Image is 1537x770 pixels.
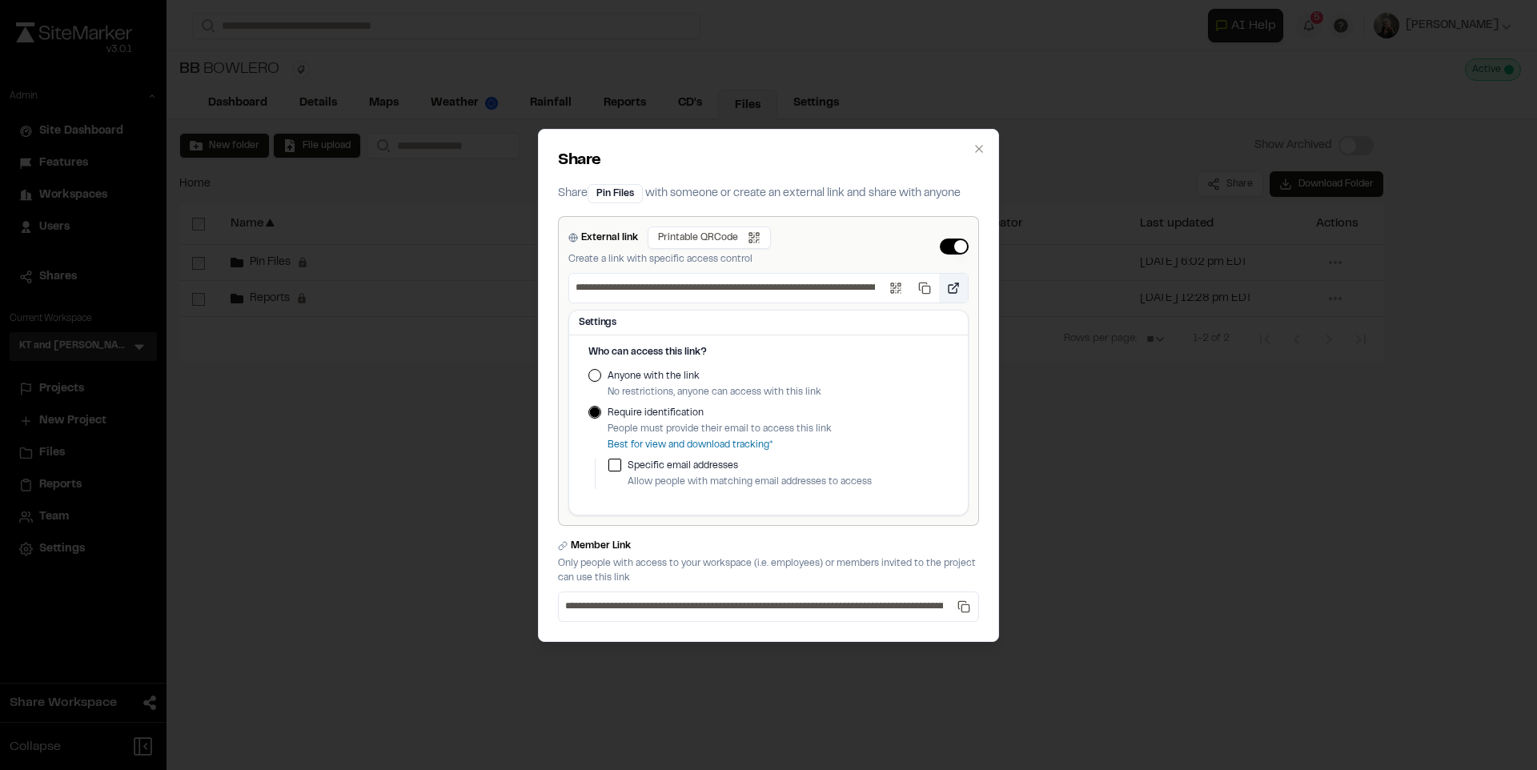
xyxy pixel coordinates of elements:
h3: Settings [579,315,958,330]
button: Printable QRCode [648,227,771,249]
label: External link [581,231,638,245]
p: Create a link with specific access control [568,252,771,267]
label: Specific email addresses [628,459,949,473]
div: Pin Files [588,184,643,203]
h4: Who can access this link? [588,345,949,359]
p: Allow people with matching email addresses to access [628,475,949,489]
p: Only people with access to your workspace (i.e. employees) or members invited to the project can ... [558,556,979,585]
p: People must provide their email to access this link [608,422,832,436]
h2: Share [558,149,979,173]
p: Share with someone or create an external link and share with anyone [558,184,979,203]
p: No restrictions, anyone can access with this link [608,385,821,399]
p: Best for view and download tracking* [608,438,832,452]
label: Anyone with the link [608,369,821,383]
label: Require identification [608,406,832,420]
label: Member Link [571,539,631,553]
